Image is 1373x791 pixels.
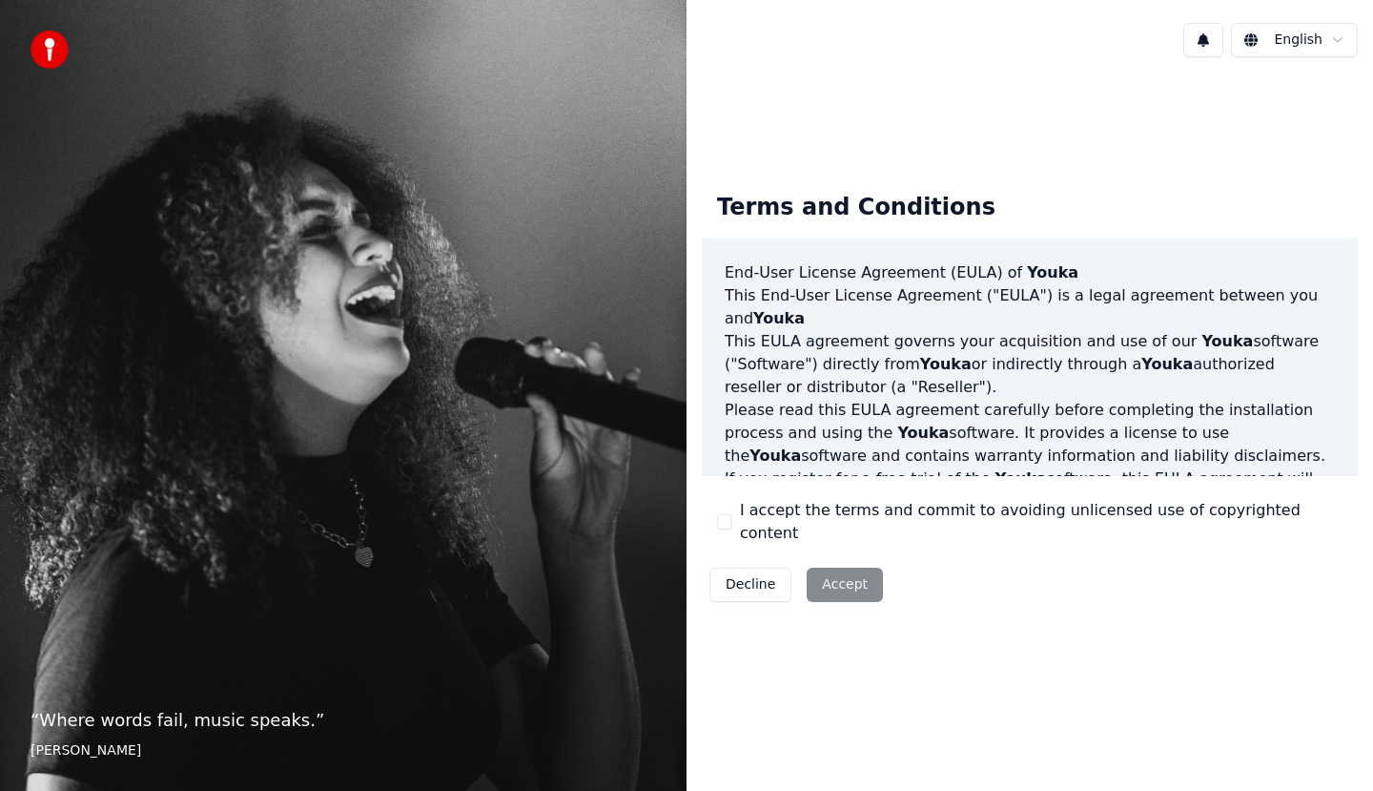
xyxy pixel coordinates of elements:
[31,31,69,69] img: youka
[995,469,1047,488] span: Youka
[725,284,1335,330] p: This End-User License Agreement ("EULA") is a legal agreement between you and
[740,499,1342,545] label: I accept the terms and commit to avoiding unlicensed use of copyrighted content
[920,355,972,373] span: Youka
[753,309,805,327] span: Youka
[897,424,949,442] span: Youka
[1141,355,1193,373] span: Youka
[749,447,801,465] span: Youka
[725,330,1335,399] p: This EULA agreement governs your acquisition and use of our software ("Software") directly from o...
[709,568,791,602] button: Decline
[1201,332,1253,350] span: Youka
[725,468,1335,559] p: If you register for a free trial of the software, this EULA agreement will also govern that trial...
[702,177,1011,239] div: Terms and Conditions
[725,261,1335,284] h3: End-User License Agreement (EULA) of
[31,741,656,760] footer: [PERSON_NAME]
[725,399,1335,468] p: Please read this EULA agreement carefully before completing the installation process and using th...
[31,707,656,734] p: “ Where words fail, music speaks. ”
[1027,263,1078,281] span: Youka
